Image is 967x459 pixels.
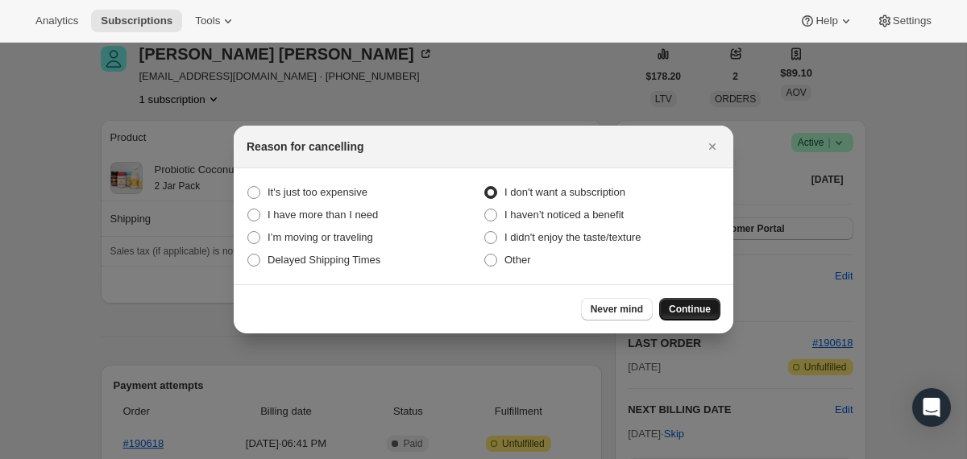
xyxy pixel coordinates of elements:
span: It's just too expensive [268,186,367,198]
span: Other [504,254,531,266]
span: Continue [669,303,711,316]
span: I have more than I need [268,209,378,221]
button: Continue [659,298,720,320]
button: Tools [185,10,246,32]
button: Help [790,10,863,32]
button: Settings [867,10,941,32]
span: Help [816,14,837,27]
span: Settings [893,14,932,27]
span: Analytics [35,14,78,27]
span: Never mind [591,303,643,316]
h2: Reason for cancelling [247,139,363,155]
div: Open Intercom Messenger [912,388,951,427]
span: Tools [195,14,220,27]
span: I haven’t noticed a benefit [504,209,624,221]
button: Subscriptions [91,10,182,32]
span: I don't want a subscription [504,186,625,198]
span: I didn't enjoy the taste/texture [504,231,641,243]
span: Subscriptions [101,14,172,27]
button: Close [701,135,724,158]
span: Delayed Shipping Times [268,254,380,266]
span: I’m moving or traveling [268,231,373,243]
button: Never mind [581,298,653,320]
button: Analytics [26,10,88,32]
